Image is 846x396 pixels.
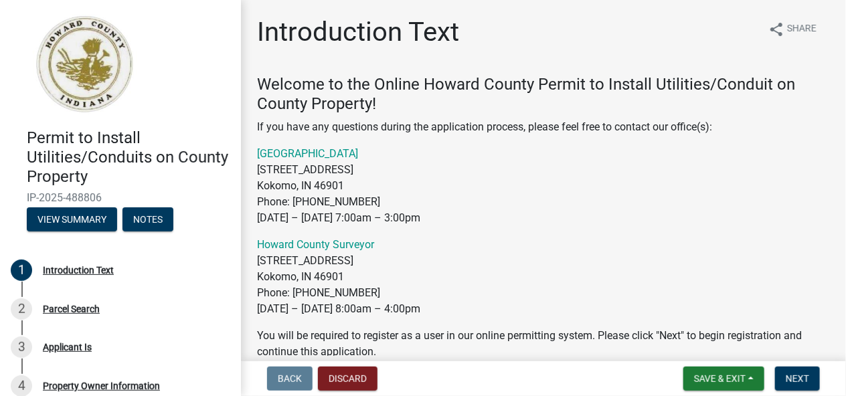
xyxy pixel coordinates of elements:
img: Howard County, Indiana [27,14,141,114]
h4: Welcome to the Online Howard County Permit to Install Utilities/Conduit on County Property! [257,75,830,114]
div: Applicant Is [43,342,92,352]
a: Howard County Surveyor [257,238,374,251]
button: Save & Exit [683,367,764,391]
button: Notes [122,207,173,231]
p: You will be required to register as a user in our online permitting system. Please click "Next" t... [257,328,830,360]
p: [STREET_ADDRESS] Kokomo, IN 46901 Phone: [PHONE_NUMBER] [DATE] – [DATE] 8:00am – 4:00pm [257,237,830,317]
h4: Permit to Install Utilities/Conduits on County Property [27,128,230,186]
span: IP-2025-488806 [27,191,214,204]
p: [STREET_ADDRESS] Kokomo, IN 46901 Phone: [PHONE_NUMBER] [DATE] – [DATE] 7:00am – 3:00pm [257,146,830,226]
span: Next [786,373,809,384]
div: Parcel Search [43,304,100,314]
span: Back [278,373,302,384]
div: 1 [11,260,32,281]
p: If you have any questions during the application process, please feel free to contact our office(s): [257,119,830,135]
button: Back [267,367,313,391]
span: Share [787,21,817,37]
button: Next [775,367,820,391]
div: 2 [11,298,32,320]
span: Save & Exit [694,373,746,384]
button: View Summary [27,207,117,231]
div: Introduction Text [43,266,114,275]
i: share [768,21,784,37]
wm-modal-confirm: Summary [27,215,117,226]
h1: Introduction Text [257,16,459,48]
button: Discard [318,367,377,391]
button: shareShare [758,16,827,42]
wm-modal-confirm: Notes [122,215,173,226]
div: Property Owner Information [43,381,160,391]
a: [GEOGRAPHIC_DATA] [257,147,358,160]
div: 3 [11,336,32,358]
